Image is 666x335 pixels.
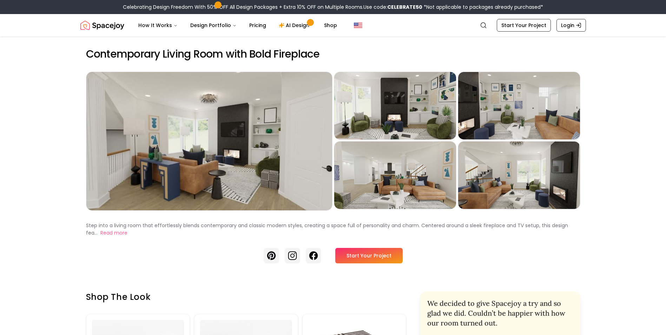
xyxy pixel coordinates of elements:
nav: Global [80,14,586,37]
a: Start Your Project [335,248,403,263]
a: Login [556,19,586,32]
button: Read more [100,229,127,237]
h3: Shop the look [86,291,406,303]
p: Step into a living room that effortlessly blends contemporary and classic modern styles, creating... [86,222,568,236]
a: Pricing [244,18,272,32]
a: Spacejoy [80,18,124,32]
button: Design Portfolio [185,18,242,32]
a: Shop [318,18,343,32]
div: Celebrating Design Freedom With 50% OFF All Design Packages + Extra 10% OFF on Multiple Rooms. [123,4,543,11]
img: United States [354,21,362,29]
b: CELEBRATE50 [387,4,422,11]
nav: Main [133,18,343,32]
button: How It Works [133,18,183,32]
h2: We decided to give Spacejoy a try and so glad we did. Couldn’t be happier with how our room turne... [427,298,573,328]
a: AI Design [273,18,317,32]
h2: Contemporary Living Room with Bold Fireplace [86,48,580,60]
img: Spacejoy Logo [80,18,124,32]
span: *Not applicable to packages already purchased* [422,4,543,11]
span: Use code: [363,4,422,11]
a: Start Your Project [497,19,551,32]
